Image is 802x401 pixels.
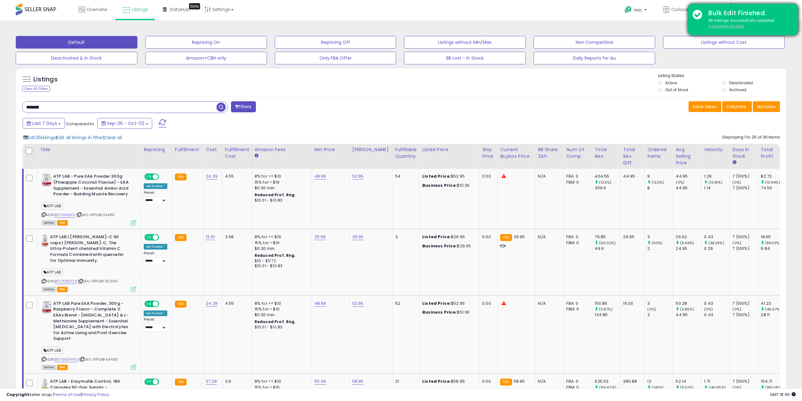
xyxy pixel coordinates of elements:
small: FBA [500,234,512,241]
div: 9.84 [761,246,786,251]
div: Num of Comp. [566,146,589,160]
div: $10.01 - $10.83 [255,325,307,330]
small: (140.85%) [708,385,726,390]
div: 1.14 [704,185,730,191]
div: 7 (100%) [732,174,758,179]
div: 0.43 [704,301,730,306]
span: FBA [57,287,68,292]
div: ASIN: [42,301,136,369]
div: BB Share 24h. [538,146,561,160]
span: Compared to: [66,121,95,127]
div: Preset: [144,191,167,205]
div: $58.95 [422,379,475,384]
div: Bulk Edit Finished. [704,9,793,18]
div: Current Buybox Price [500,146,533,160]
span: All listings currently available for purchase on Amazon [42,220,56,226]
span: ON [145,379,153,385]
div: 41.23 [761,301,786,306]
small: (0%) [732,180,741,185]
div: Repricing [144,146,170,153]
span: Help [634,7,642,13]
b: Business Price: [422,182,457,188]
small: (0%) [647,307,656,312]
button: Listings without Min/Max [404,36,526,49]
div: 21 [395,379,415,384]
b: ATP LAB - Pure EAA Powder 300g (Pineapple Coconut Flavour) - EAA Supplement - Essential Amino Aci... [53,174,130,198]
button: Amazon+CBN only [145,52,267,64]
b: Business Price: [422,243,457,249]
div: Set To Max * [144,183,167,189]
div: 50.28 [676,301,701,306]
small: (0%) [732,307,741,312]
div: Cost [206,146,220,153]
div: ASIN: [42,174,136,225]
strong: Copyright [6,392,29,398]
span: ATP LAB [42,347,63,354]
div: 3 [647,234,673,240]
span: Last 7 Days [32,120,57,127]
div: 404.55 [595,174,620,179]
small: (48.28%) [708,240,724,245]
small: (186.08%) [765,385,783,390]
div: $0.30 min [255,185,307,191]
div: Ship Price [482,146,495,160]
div: ASIN: [42,234,136,291]
div: Total Profit [761,146,784,160]
div: 82.72 [761,174,786,179]
div: FBA: 0 [566,379,587,384]
div: 7 (100%) [732,301,758,306]
span: ATP LAB [42,202,63,209]
a: 48.99 [314,173,326,180]
div: 625.63 [595,379,620,384]
span: ATP LAB [42,268,63,276]
div: Fulfillable Quantity [395,146,417,160]
div: Min Price [314,146,347,153]
div: $51.36 [422,183,475,188]
div: 8% for <= $10 [255,379,307,384]
div: 52.14 [676,379,701,384]
a: 24.29 [206,173,217,180]
div: Title [40,146,138,153]
label: Archived [729,87,746,92]
div: 7 (100%) [732,234,758,240]
div: 0.29 [704,246,730,251]
small: (50%) [652,240,663,245]
div: 0.43 [704,312,730,318]
button: Daily Reports for Au [534,52,655,64]
button: Listings without Cost [663,36,785,49]
div: 7 (100%) [732,312,758,318]
small: (140%) [652,385,664,390]
p: Listing States: [658,73,786,79]
div: 54 [395,174,415,179]
div: Ordered Items [647,146,670,160]
div: 0.00 [482,174,493,179]
div: $10 - $11.72 [255,258,307,264]
div: 15% for > $10 [255,240,307,246]
button: Columns [722,101,752,112]
div: 4.55 [225,301,247,306]
button: Deactivated & In Stock [16,52,137,64]
div: 24.95 [676,246,701,251]
div: $52.95 [422,301,475,306]
div: 3.68 [225,234,247,240]
a: 27.29 [206,378,217,385]
div: [PERSON_NAME] [352,146,390,153]
a: 58.95 [352,378,364,385]
div: $0.30 min [255,312,307,318]
span: FBA [57,365,68,370]
div: 36 listings successfully updated. [704,18,793,29]
span: OFF [158,235,168,240]
span: All listings currently available for purchase on Amazon [42,287,56,292]
div: Days In Stock [732,146,755,160]
div: 28.11 [761,312,786,318]
small: Days In Stock. [732,160,736,165]
small: FBA [175,301,187,308]
div: $57.18 [422,388,475,393]
a: 29.95 [352,234,364,240]
span: Edit 25 listings [28,134,55,141]
div: 0.00 [482,379,493,384]
b: Listed Price: [422,234,451,240]
a: 24.29 [206,300,217,307]
a: 25.99 [314,234,326,240]
div: 79.85 [595,234,620,240]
